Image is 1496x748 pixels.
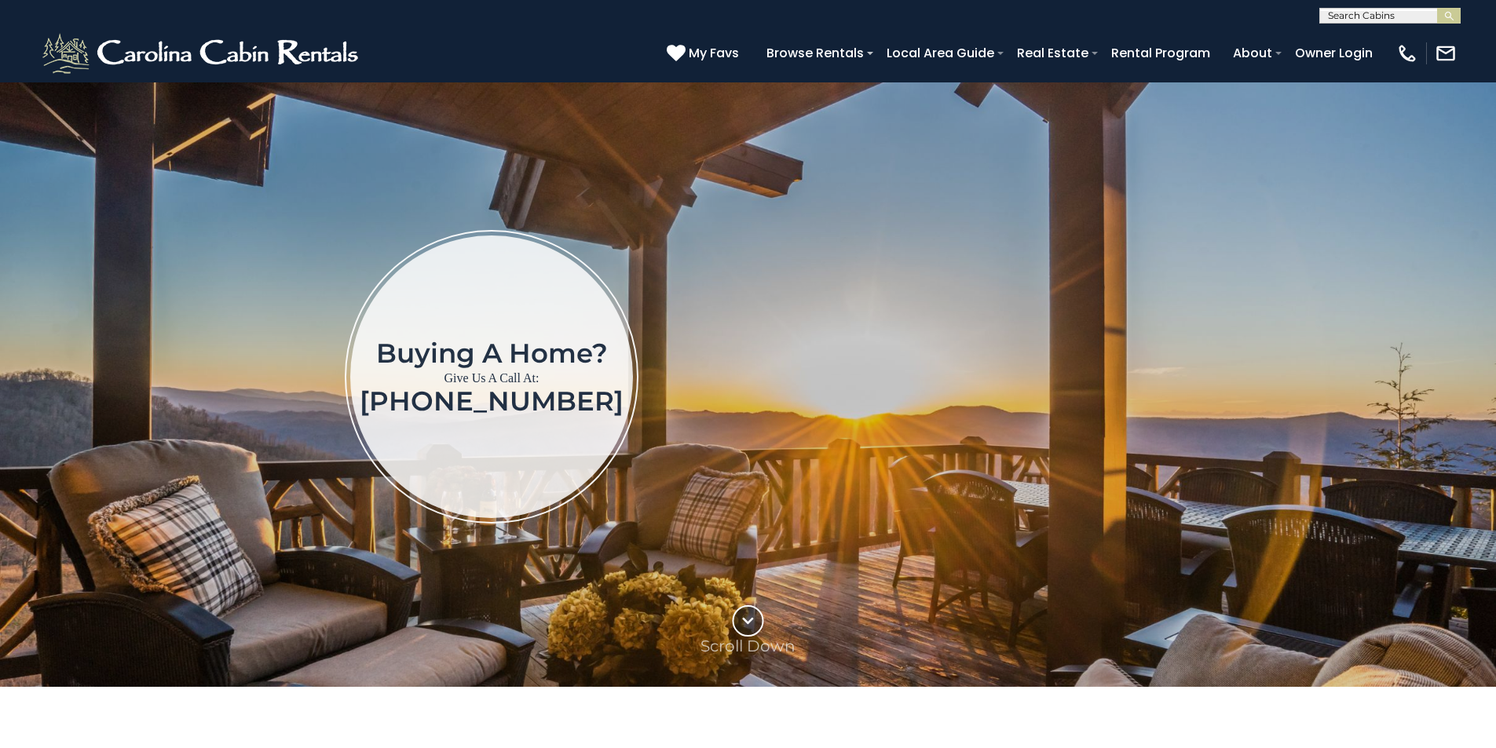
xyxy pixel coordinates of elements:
a: Owner Login [1287,39,1381,67]
img: mail-regular-white.png [1435,42,1457,64]
a: Browse Rentals [759,39,872,67]
a: Local Area Guide [879,39,1002,67]
img: phone-regular-white.png [1396,42,1418,64]
h1: Buying a home? [360,339,624,367]
img: White-1-2.png [39,30,365,77]
p: Scroll Down [700,637,796,655]
iframe: New Contact Form [891,165,1404,588]
span: My Favs [689,43,739,63]
a: My Favs [667,43,743,64]
p: Give Us A Call At: [360,367,624,389]
a: Rental Program [1103,39,1218,67]
a: [PHONE_NUMBER] [360,385,624,418]
a: About [1225,39,1280,67]
a: Real Estate [1009,39,1096,67]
